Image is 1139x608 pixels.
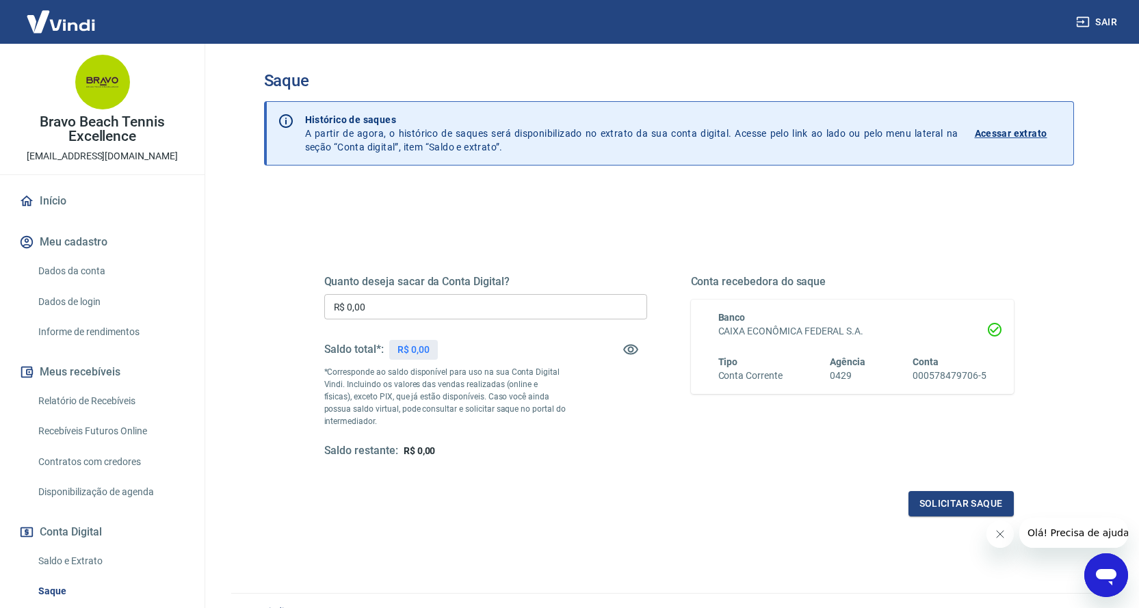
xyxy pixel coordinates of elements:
[33,448,188,476] a: Contratos com credores
[324,343,384,356] h5: Saldo total*:
[830,356,865,367] span: Agência
[1019,518,1128,548] iframe: Mensagem da empresa
[691,275,1014,289] h5: Conta recebedora do saque
[33,387,188,415] a: Relatório de Recebíveis
[1073,10,1123,35] button: Sair
[33,318,188,346] a: Informe de rendimentos
[305,113,958,154] p: A partir de agora, o histórico de saques será disponibilizado no extrato da sua conta digital. Ac...
[397,343,430,357] p: R$ 0,00
[27,149,178,163] p: [EMAIL_ADDRESS][DOMAIN_NAME]
[718,356,738,367] span: Tipo
[264,71,1074,90] h3: Saque
[324,275,647,289] h5: Quanto deseja sacar da Conta Digital?
[718,312,746,323] span: Banco
[718,369,783,383] h6: Conta Corrente
[975,127,1047,140] p: Acessar extrato
[16,1,105,42] img: Vindi
[718,324,986,339] h6: CAIXA ECONÔMICA FEDERAL S.A.
[324,444,398,458] h5: Saldo restante:
[75,55,130,109] img: 9b712bdf-b3bb-44e1-aa76-4bd371055ede.jpeg
[8,10,115,21] span: Olá! Precisa de ajuda?
[33,577,188,605] a: Saque
[830,369,865,383] h6: 0429
[16,186,188,216] a: Início
[16,517,188,547] button: Conta Digital
[33,547,188,575] a: Saldo e Extrato
[908,491,1014,516] button: Solicitar saque
[33,478,188,506] a: Disponibilização de agenda
[404,445,436,456] span: R$ 0,00
[986,520,1014,548] iframe: Fechar mensagem
[1084,553,1128,597] iframe: Botão para abrir a janela de mensagens
[33,417,188,445] a: Recebíveis Futuros Online
[975,113,1062,154] a: Acessar extrato
[913,356,939,367] span: Conta
[33,288,188,316] a: Dados de login
[16,357,188,387] button: Meus recebíveis
[33,257,188,285] a: Dados da conta
[11,115,194,144] p: Bravo Beach Tennis Excellence
[16,227,188,257] button: Meu cadastro
[305,113,958,127] p: Histórico de saques
[913,369,986,383] h6: 000578479706-5
[324,366,566,427] p: *Corresponde ao saldo disponível para uso na sua Conta Digital Vindi. Incluindo os valores das ve...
